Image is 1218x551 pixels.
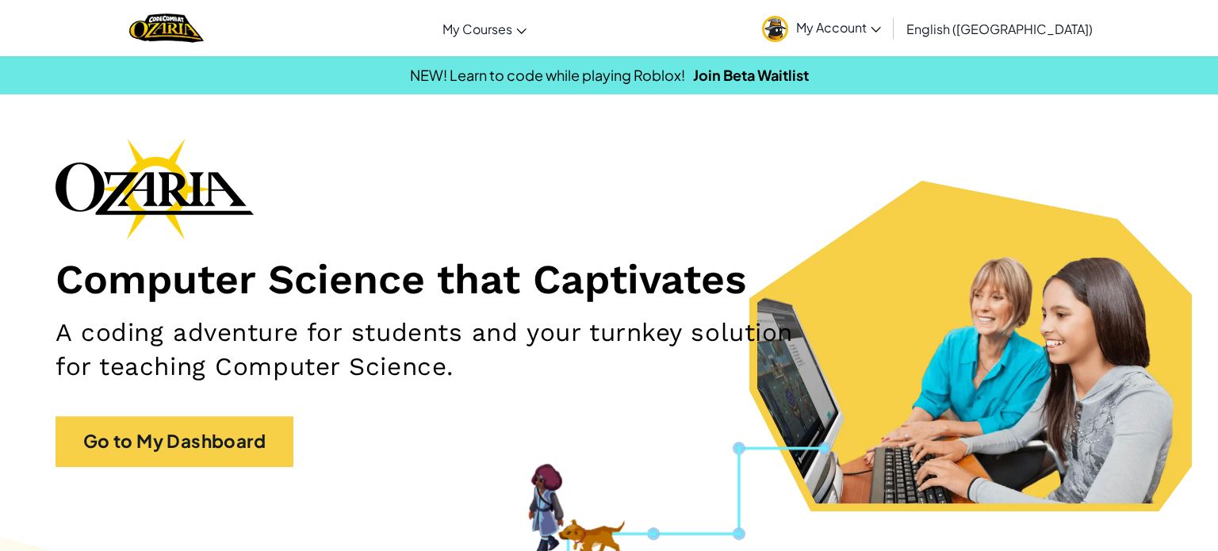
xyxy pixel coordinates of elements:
img: Ozaria branding logo [56,138,254,239]
a: Go to My Dashboard [56,416,293,467]
span: NEW! Learn to code while playing Roblox! [410,66,685,84]
span: My Courses [442,21,512,37]
a: English ([GEOGRAPHIC_DATA]) [898,7,1101,50]
img: avatar [762,16,788,42]
span: My Account [796,19,881,36]
a: My Account [754,3,889,53]
h2: A coding adventure for students and your turnkey solution for teaching Computer Science. [56,316,797,384]
a: My Courses [435,7,534,50]
img: Home [129,12,203,44]
h1: Computer Science that Captivates [56,255,1162,305]
a: Join Beta Waitlist [693,66,809,84]
a: Ozaria by CodeCombat logo [129,12,203,44]
span: English ([GEOGRAPHIC_DATA]) [906,21,1093,37]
